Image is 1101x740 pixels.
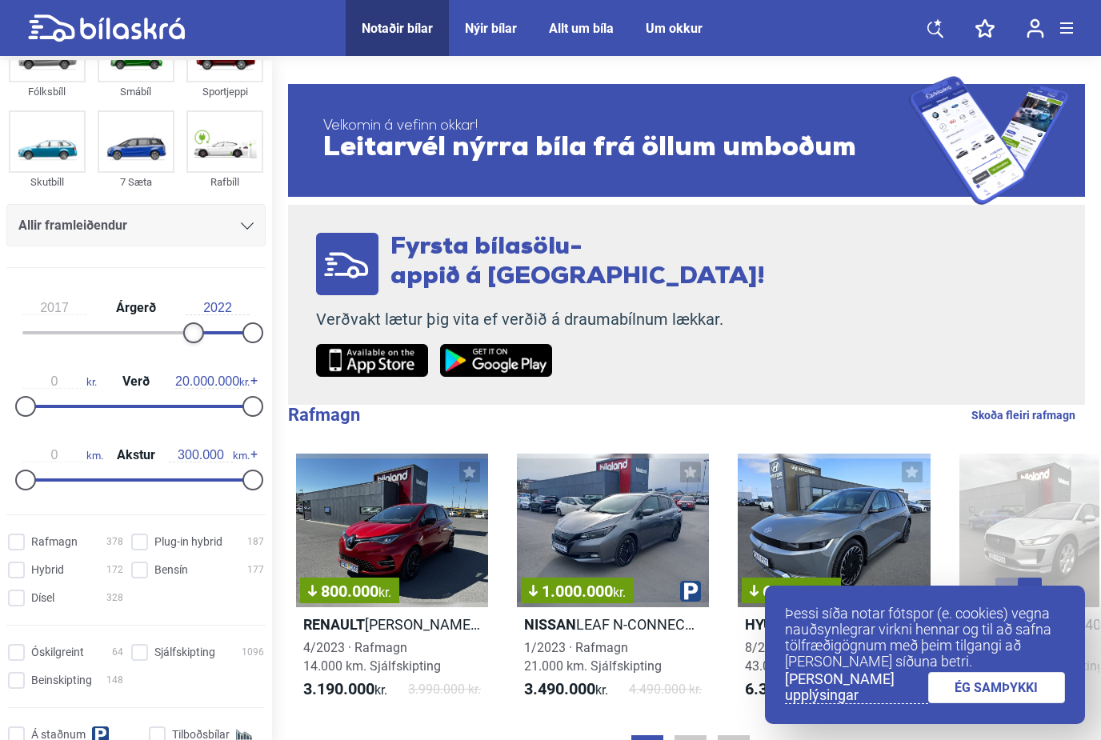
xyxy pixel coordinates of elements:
[524,680,608,699] span: kr.
[549,21,614,36] a: Allt um bíla
[303,680,387,699] span: kr.
[303,679,374,698] b: 3.190.000
[971,405,1075,426] a: Skoða fleiri rafmagn
[745,640,883,674] span: 8/2023 · Rafmagn 43.000 km. Sjálfskipting
[31,590,54,606] span: Dísel
[646,21,703,36] a: Um okkur
[524,679,595,698] b: 3.490.000
[118,375,154,388] span: Verð
[928,672,1066,703] a: ÉG SAMÞYKKI
[465,21,517,36] a: Nýir bílar
[362,21,433,36] a: Notaðir bílar
[31,644,84,661] span: Óskilgreint
[629,680,702,699] span: 4.490.000 kr.
[154,562,188,578] span: Bensín
[106,672,123,689] span: 148
[175,374,250,389] span: kr.
[106,590,123,606] span: 328
[378,585,391,600] span: kr.
[288,405,360,425] b: Rafmagn
[631,735,663,740] button: Page 1
[745,680,829,699] span: kr.
[745,616,807,633] b: Hyundai
[524,640,662,674] span: 1/2023 · Rafmagn 21.000 km. Sjálfskipting
[186,173,263,191] div: Rafbíll
[738,615,930,634] h2: IONIQ5 PREMIUM 77KWH
[408,680,481,699] span: 3.990.000 kr.
[247,534,264,550] span: 187
[323,134,909,163] span: Leitarvél nýrra bíla frá öllum umboðum
[1018,578,1042,606] button: Next
[785,606,1065,670] p: Þessi síða notar fótspor (e. cookies) vegna nauðsynlegrar virkni hennar og til að safna tölfræðig...
[323,118,909,134] span: Velkomin á vefinn okkar!
[112,644,123,661] span: 64
[106,534,123,550] span: 378
[613,585,626,600] span: kr.
[98,173,174,191] div: 7 Sæta
[242,644,264,661] span: 1096
[98,82,174,101] div: Smábíl
[22,448,103,462] span: km.
[9,173,86,191] div: Skutbíll
[113,449,159,462] span: Akstur
[31,534,78,550] span: Rafmagn
[390,235,765,290] span: Fyrsta bílasölu- appið á [GEOGRAPHIC_DATA]!
[785,671,928,704] a: [PERSON_NAME] upplýsingar
[524,616,576,633] b: Nissan
[288,76,1085,205] a: Velkomin á vefinn okkar!Leitarvél nýrra bíla frá öllum umboðum
[745,679,816,698] b: 6.390.000
[154,644,215,661] span: Sjálfskipting
[738,454,930,714] a: 600.000kr.HyundaiIONIQ5 PREMIUM 77KWH8/2023 · Rafmagn43.000 km. Sjálfskipting6.390.000kr.6.990.00...
[169,448,250,462] span: km.
[106,562,123,578] span: 172
[675,735,707,740] button: Page 2
[112,302,160,314] span: Árgerð
[247,562,264,578] span: 177
[31,672,92,689] span: Beinskipting
[18,214,127,237] span: Allir framleiðendur
[296,454,488,714] a: 800.000kr.Renault[PERSON_NAME] INTENS 52KWH4/2023 · Rafmagn14.000 km. Sjálfskipting3.190.000kr.3....
[529,583,626,599] span: 1.000.000
[9,82,86,101] div: Fólksbíll
[186,82,263,101] div: Sportjeppi
[22,374,97,389] span: kr.
[1027,18,1044,38] img: user-login.svg
[308,583,391,599] span: 800.000
[517,615,709,634] h2: LEAF N-CONNECTA 40KWH
[995,578,1019,606] button: Previous
[316,310,765,330] p: Verðvakt lætur þig vita ef verðið á draumabílnum lækkar.
[303,640,441,674] span: 4/2023 · Rafmagn 14.000 km. Sjálfskipting
[718,735,750,740] button: Page 3
[517,454,709,714] a: 1.000.000kr.NissanLEAF N-CONNECTA 40KWH1/2023 · Rafmagn21.000 km. Sjálfskipting3.490.000kr.4.490....
[296,615,488,634] h2: [PERSON_NAME] INTENS 52KWH
[303,616,365,633] b: Renault
[154,534,222,550] span: Plug-in hybrid
[31,562,64,578] span: Hybrid
[750,583,833,599] span: 600.000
